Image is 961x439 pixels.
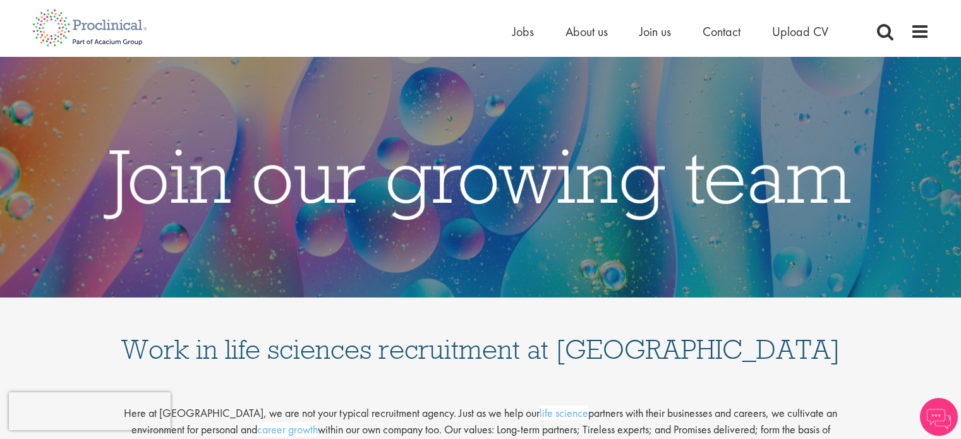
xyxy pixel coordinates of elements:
img: Chatbot [920,398,958,436]
iframe: reCAPTCHA [9,392,171,430]
h1: Work in life sciences recruitment at [GEOGRAPHIC_DATA] [121,310,841,363]
a: Join us [639,23,671,40]
a: About us [565,23,608,40]
a: Contact [703,23,740,40]
a: life science [540,406,588,420]
a: career growth [257,422,318,436]
a: Jobs [512,23,534,40]
a: Upload CV [772,23,828,40]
